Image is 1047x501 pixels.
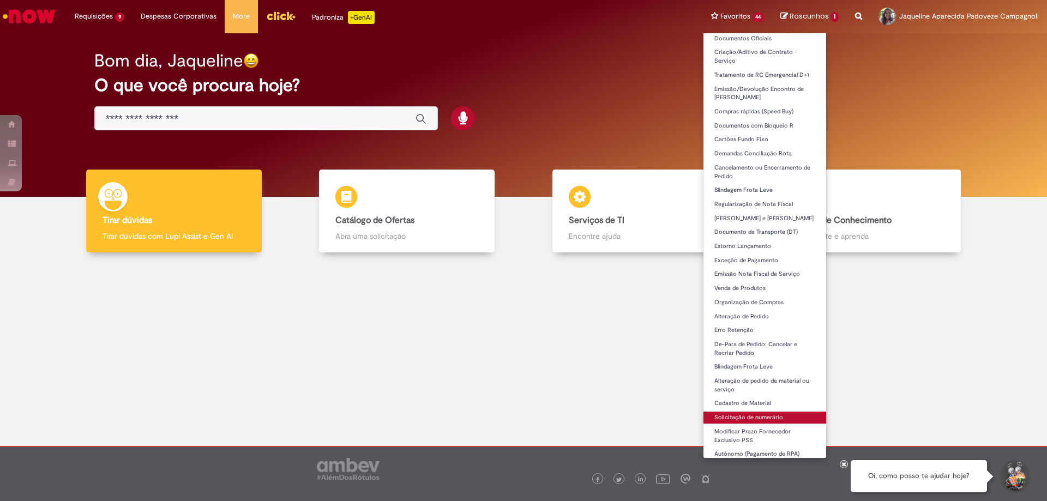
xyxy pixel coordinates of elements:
[790,11,829,21] span: Rascunhos
[703,198,827,210] a: Regularização de Nota Fiscal
[656,472,670,486] img: logo_footer_youtube.png
[638,476,643,483] img: logo_footer_linkedin.png
[703,240,827,252] a: Estorno Lançamento
[703,148,827,160] a: Demandas Conciliação Rota
[703,184,827,196] a: Blindagem Frota Leve
[753,13,765,22] span: 44
[75,11,113,22] span: Requisições
[780,11,839,22] a: Rascunhos
[703,46,827,67] a: Criação/Aditivo de Contrato - Serviço
[703,120,827,132] a: Documentos com Bloqueio R
[57,170,291,253] a: Tirar dúvidas Tirar dúvidas com Lupi Assist e Gen Ai
[1,5,57,27] img: ServiceNow
[701,474,711,484] img: logo_footer_naosei.png
[291,170,524,253] a: Catálogo de Ofertas Abra uma solicitação
[703,311,827,323] a: Alteração de Pedido
[703,255,827,267] a: Exceção de Pagamento
[703,339,827,359] a: De-Para de Pedido: Cancelar e Recriar Pedido
[703,268,827,280] a: Emissão Nota Fiscal de Serviço
[616,477,622,482] img: logo_footer_twitter.png
[703,134,827,146] a: Cartões Fundo Fixo
[348,11,375,24] p: +GenAi
[703,426,827,446] a: Modificar Prazo Fornecedor Exclusivo PSS
[335,231,478,242] p: Abra uma solicitação
[802,231,944,242] p: Consulte e aprenda
[317,458,380,480] img: logo_footer_ambev_rotulo_gray.png
[703,324,827,336] a: Erro Retenção
[720,11,750,22] span: Favoritos
[703,282,827,294] a: Venda de Produtos
[703,412,827,424] a: Solicitação de numerário
[141,11,216,22] span: Despesas Corporativas
[335,215,414,226] b: Catálogo de Ofertas
[312,11,375,24] div: Padroniza
[569,231,712,242] p: Encontre ajuda
[703,213,827,225] a: [PERSON_NAME] e [PERSON_NAME]
[523,170,757,253] a: Serviços de TI Encontre ajuda
[266,8,296,24] img: click_logo_yellow_360x200.png
[998,460,1031,493] button: Iniciar Conversa de Suporte
[831,12,839,22] span: 1
[233,11,250,22] span: More
[569,215,624,226] b: Serviços de TI
[595,477,600,482] img: logo_footer_facebook.png
[703,106,827,118] a: Compras rápidas (Speed Buy)
[757,170,990,253] a: Base de Conhecimento Consulte e aprenda
[703,162,827,182] a: Cancelamento ou Encerramento de Pedido
[103,215,152,226] b: Tirar dúvidas
[703,33,827,45] a: Documentos Oficiais
[703,33,827,458] ul: Favoritos
[703,69,827,81] a: Tratamento de RC Emergencial D+1
[94,51,243,70] h2: Bom dia, Jaqueline
[703,361,827,373] a: Blindagem Frota Leve
[243,53,259,69] img: happy-face.png
[703,226,827,238] a: Documento de Transporte (DT)
[703,397,827,409] a: Cadastro de Material
[802,215,892,226] b: Base de Conhecimento
[681,474,690,484] img: logo_footer_workplace.png
[703,375,827,395] a: Alteração de pedido de material ou serviço
[103,231,245,242] p: Tirar dúvidas com Lupi Assist e Gen Ai
[703,448,827,460] a: Autônomo (Pagamento de RPA)
[899,11,1039,21] span: Jaqueline Aparecida Padoveze Campagnoli
[115,13,124,22] span: 9
[94,76,953,95] h2: O que você procura hoje?
[851,460,987,492] div: Oi, como posso te ajudar hoje?
[703,297,827,309] a: Organização de Compras
[703,83,827,104] a: Emissão/Devolução Encontro de [PERSON_NAME]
